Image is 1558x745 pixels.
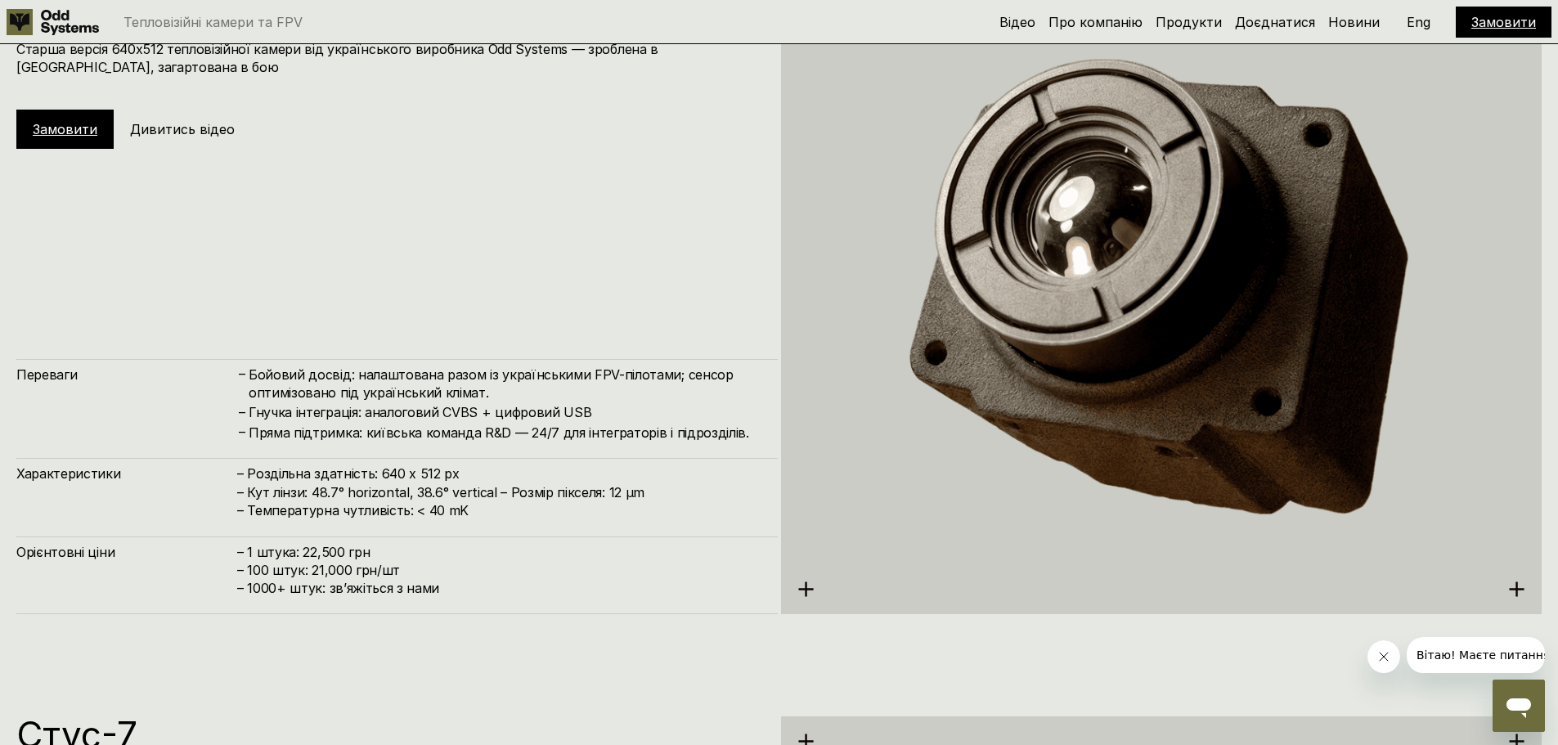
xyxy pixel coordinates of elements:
span: – ⁠1000+ штук: звʼяжіться з нами [237,580,439,596]
h4: Характеристики [16,465,237,482]
a: Продукти [1156,14,1222,30]
h4: Орієнтовні ціни [16,543,237,561]
iframe: Повідомлення від компанії [1407,637,1545,673]
h4: – [239,402,245,420]
span: Вітаю! Маєте питання? [10,11,150,25]
a: Новини [1328,14,1380,30]
h4: – [239,365,245,383]
h4: Пряма підтримка: київська команда R&D — 24/7 для інтеграторів і підрозділів. [249,424,761,442]
a: Замовити [1471,14,1536,30]
h4: Переваги [16,366,237,384]
iframe: Кнопка для запуску вікна повідомлень [1493,680,1545,732]
a: Про компанію [1048,14,1143,30]
h5: Дивитись відео [130,120,235,138]
h4: – Роздільна здатність: 640 x 512 px – Кут лінзи: 48.7° horizontal, 38.6° vertical – Розмір піксел... [237,465,761,519]
a: Відео [999,14,1035,30]
h4: Бойовий досвід: налаштована разом із українськими FPV-пілотами; сенсор оптимізовано під українськ... [249,366,761,402]
p: Тепловізійні камери та FPV [123,16,303,29]
iframe: Закрити повідомлення [1367,640,1400,673]
h4: – 1 штука: 22,500 грн – 100 штук: 21,000 грн/шт [237,543,761,598]
h4: – [239,423,245,441]
a: Доєднатися [1235,14,1315,30]
a: Замовити [33,121,97,137]
h4: Гнучка інтеграція: аналоговий CVBS + цифровий USB [249,403,761,421]
p: Eng [1407,16,1430,29]
h4: Старша версія 640х512 тепловізійної камери від українського виробника Odd Systems — зроблена в [G... [16,40,761,77]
